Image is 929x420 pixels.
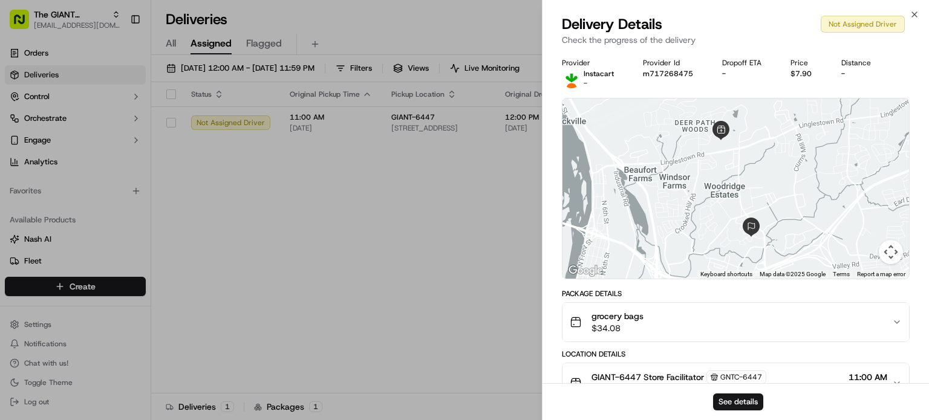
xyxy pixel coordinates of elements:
[562,34,910,46] p: Check the progress of the delivery
[102,238,112,248] div: 💻
[120,267,146,276] span: Pylon
[206,118,220,133] button: Start new chat
[37,187,98,196] span: [PERSON_NAME]
[643,69,693,79] button: m717268475
[722,58,771,68] div: Dropoff ETA
[760,271,826,277] span: Map data ©2025 Google
[592,322,644,334] span: $34.08
[7,232,97,254] a: 📗Knowledge Base
[12,115,34,137] img: 1736555255976-a54dd68f-1ca7-489b-9aae-adbdc363a1c4
[12,238,22,248] div: 📗
[12,175,31,195] img: Bea Lacdao
[562,15,662,34] span: Delivery Details
[857,271,905,277] a: Report a map error
[700,270,752,279] button: Keyboard shortcuts
[720,372,762,382] span: GNTC-6447
[114,237,194,249] span: API Documentation
[97,232,199,254] a: 💻API Documentation
[187,154,220,169] button: See all
[12,48,220,67] p: Welcome 👋
[584,69,614,79] p: Instacart
[790,69,821,79] div: $7.90
[790,58,821,68] div: Price
[643,58,703,68] div: Provider Id
[562,58,624,68] div: Provider
[722,69,771,79] div: -
[562,289,910,299] div: Package Details
[25,115,47,137] img: 1753817452368-0c19585d-7be3-40d9-9a41-2dc781b3d1eb
[584,79,587,88] span: -
[562,303,909,341] button: grocery bags$34.08
[54,127,166,137] div: We're available if you need us!
[54,115,198,127] div: Start new chat
[12,157,81,166] div: Past conversations
[566,263,605,279] img: Google
[841,69,881,79] div: -
[879,240,903,264] button: Map camera controls
[562,69,581,88] img: profile_instacart_ahold_partner.png
[592,371,704,383] span: GIANT-6447 Store Facilitator
[841,58,881,68] div: Distance
[849,371,887,383] span: 11:00 AM
[562,363,909,403] button: GIANT-6447 Store FacilitatorGNTC-644711:00 AM
[592,310,644,322] span: grocery bags
[12,11,36,36] img: Nash
[100,187,105,196] span: •
[85,266,146,276] a: Powered byPylon
[562,349,910,359] div: Location Details
[31,77,218,90] input: Got a question? Start typing here...
[833,271,850,277] a: Terms (opens in new tab)
[24,187,34,197] img: 1736555255976-a54dd68f-1ca7-489b-9aae-adbdc363a1c4
[107,187,132,196] span: [DATE]
[24,237,93,249] span: Knowledge Base
[713,393,763,410] button: See details
[566,263,605,279] a: Open this area in Google Maps (opens a new window)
